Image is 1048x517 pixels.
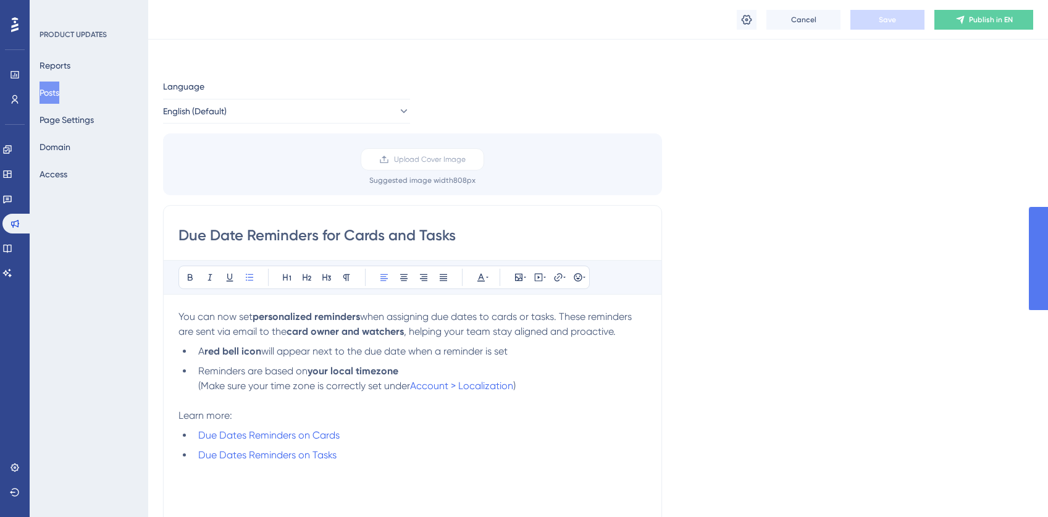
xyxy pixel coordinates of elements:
[163,104,227,119] span: English (Default)
[178,311,634,337] span: when assigning due dates to cards or tasks. These reminders are sent via email to the
[178,410,232,421] span: Learn more:
[791,15,816,25] span: Cancel
[369,175,476,185] div: Suggested image width 808 px
[879,15,896,25] span: Save
[287,326,404,337] strong: card owner and watchers
[40,82,59,104] button: Posts
[766,10,840,30] button: Cancel
[934,10,1033,30] button: Publish in EN
[198,345,204,357] span: A
[261,345,508,357] span: will appear next to the due date when a reminder is set
[40,54,70,77] button: Reports
[163,79,204,94] span: Language
[513,380,516,392] span: )
[404,326,616,337] span: , helping your team stay aligned and proactive.
[178,225,647,245] input: Post Title
[178,311,253,322] span: You can now set
[198,365,308,377] span: Reminders are based on
[394,154,466,164] span: Upload Cover Image
[996,468,1033,505] iframe: UserGuiding AI Assistant Launcher
[253,311,360,322] strong: personalized reminders
[204,345,261,357] strong: red bell icon
[308,365,398,377] strong: your local timezone
[410,380,513,392] a: Account > Localization
[198,429,340,441] a: Due Dates Reminders on Cards
[163,99,410,124] button: English (Default)
[969,15,1013,25] span: Publish in EN
[198,449,337,461] a: Due Dates Reminders on Tasks
[198,380,410,392] span: (Make sure your time zone is correctly set under
[40,163,67,185] button: Access
[850,10,924,30] button: Save
[40,109,94,131] button: Page Settings
[40,136,70,158] button: Domain
[40,30,107,40] div: PRODUCT UPDATES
